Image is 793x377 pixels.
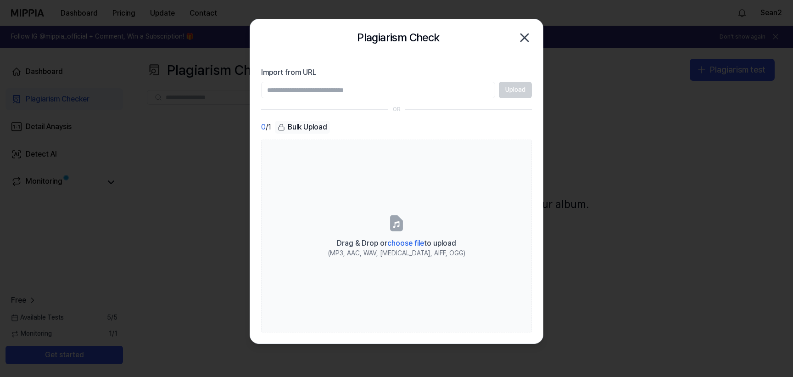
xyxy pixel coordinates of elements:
[328,249,465,258] div: (MP3, AAC, WAV, [MEDICAL_DATA], AIFF, OGG)
[393,106,401,113] div: OR
[261,122,266,133] span: 0
[387,239,424,248] span: choose file
[337,239,456,248] span: Drag & Drop or to upload
[357,29,439,46] h2: Plagiarism Check
[261,121,271,134] div: / 1
[275,121,330,134] button: Bulk Upload
[261,67,532,78] label: Import from URL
